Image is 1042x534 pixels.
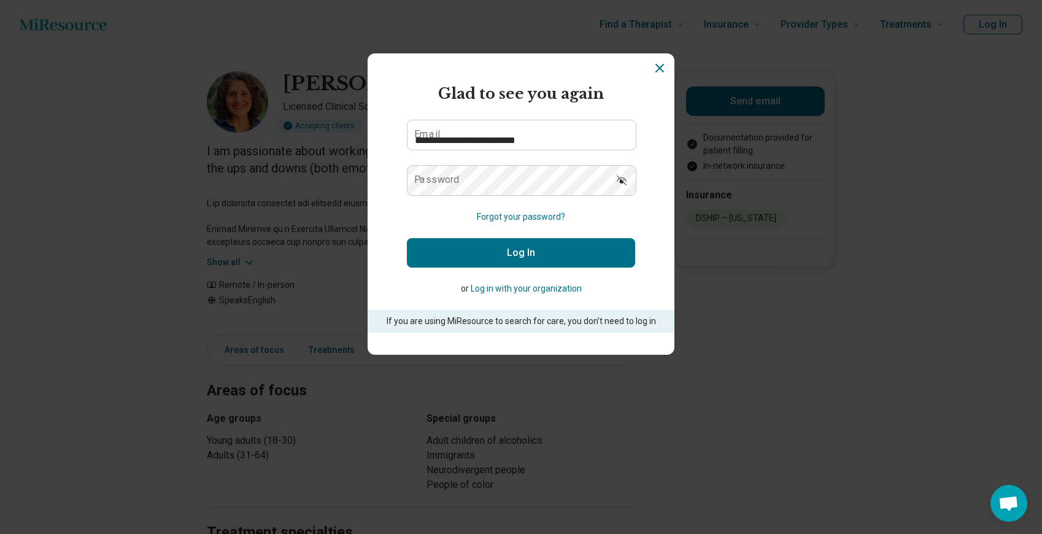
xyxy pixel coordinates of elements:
[407,83,635,105] h2: Glad to see you again
[414,130,440,139] label: Email
[407,282,635,295] p: or
[407,238,635,268] button: Log In
[471,282,582,295] button: Log in with your organization
[652,61,667,75] button: Dismiss
[414,175,460,185] label: Password
[368,53,674,355] section: Login Dialog
[608,165,635,195] button: Show password
[385,315,657,328] p: If you are using MiResource to search for care, you don’t need to log in
[477,211,565,223] button: Forgot your password?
